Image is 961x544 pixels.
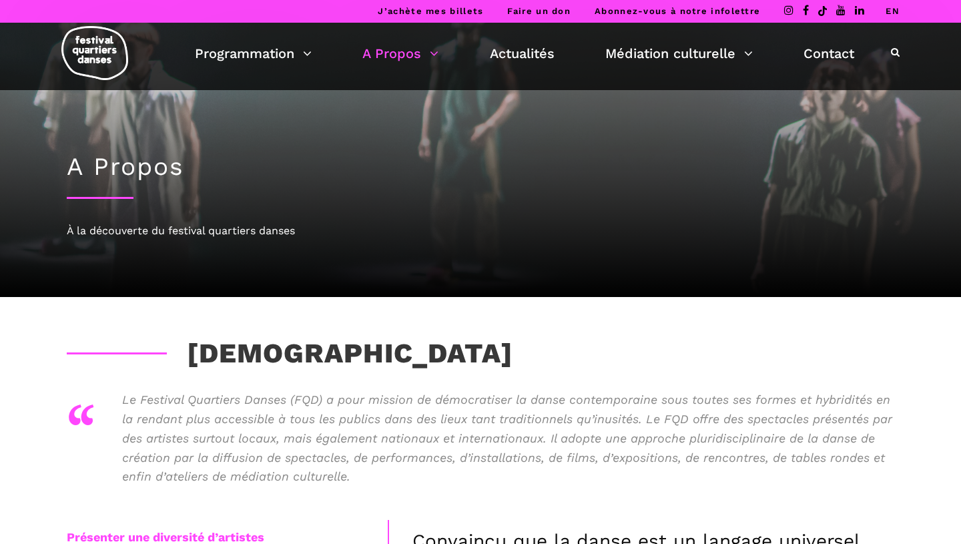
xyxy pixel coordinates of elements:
a: Abonnez-vous à notre infolettre [595,6,760,16]
a: J’achète mes billets [378,6,483,16]
div: À la découverte du festival quartiers danses [67,222,894,240]
h1: A Propos [67,152,894,182]
div: “ [67,384,95,464]
a: Médiation culturelle [605,42,753,65]
h3: [DEMOGRAPHIC_DATA] [67,337,513,370]
a: Programmation [195,42,312,65]
a: EN [886,6,900,16]
a: Contact [804,42,854,65]
a: Actualités [490,42,555,65]
a: Faire un don [507,6,571,16]
img: logo-fqd-med [61,26,128,80]
a: A Propos [362,42,438,65]
p: Le Festival Quartiers Danses (FQD) a pour mission de démocratiser la danse contemporaine sous tou... [122,390,894,487]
